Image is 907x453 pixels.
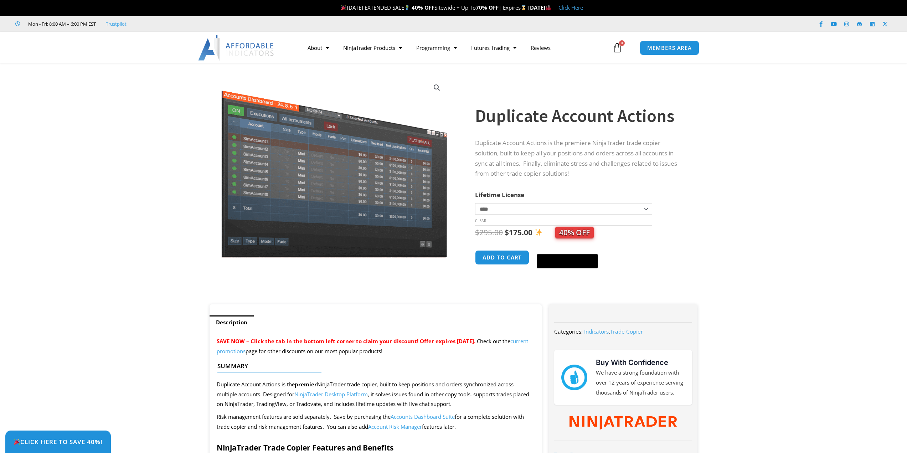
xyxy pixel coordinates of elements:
[521,5,526,10] img: ⌛
[555,227,594,238] span: 40% OFF
[524,40,558,56] a: Reviews
[106,20,127,28] a: Trustpilot
[475,250,529,265] button: Add to cart
[596,357,685,368] h3: Buy With Confidence
[464,40,524,56] a: Futures Trading
[475,218,486,223] a: Clear options
[558,4,583,11] a: Click Here
[300,40,610,56] nav: Menu
[210,315,254,329] a: Description
[537,254,598,268] button: Buy with GPay
[295,381,317,388] strong: premier
[647,45,692,51] span: MEMBERS AREA
[570,416,677,430] img: NinjaTrader Wordmark color RGB | Affordable Indicators – NinjaTrader
[476,4,499,11] strong: 70% OFF
[596,368,685,398] p: We have a strong foundation with over 12 years of experience serving thousands of NinjaTrader users.
[339,4,528,11] span: [DATE] EXTENDED SALE Sitewide + Up To | Expires
[602,37,633,58] a: 0
[475,103,683,128] h1: Duplicate Account Actions
[561,365,587,390] img: mark thumbs good 43913 | Affordable Indicators – NinjaTrader
[336,40,409,56] a: NinjaTrader Products
[535,249,599,250] iframe: Secure express checkout frame
[26,20,96,28] span: Mon - Fri: 8:00 AM – 6:00 PM EST
[5,431,111,453] a: 🎉Click Here to save 40%!
[412,4,434,11] strong: 40% OFF
[528,4,551,11] strong: [DATE]
[368,423,422,430] a: Account Risk Manager
[535,228,542,236] img: ✨
[475,227,503,237] bdi: 295.00
[431,81,443,94] a: View full-screen image gallery
[217,362,529,370] h4: Summary
[14,439,20,445] img: 🎉
[217,336,535,356] p: Check out the page for other discounts on our most popular products!
[619,40,625,46] span: 0
[409,40,464,56] a: Programming
[584,328,609,335] a: Indicators
[546,5,551,10] img: 🏭
[404,5,410,10] img: 🏌️‍♂️
[475,227,479,237] span: $
[300,40,336,56] a: About
[475,138,683,179] p: Duplicate Account Actions is the premiere NinjaTrader trade copier solution, built to keep all yo...
[554,328,583,335] span: Categories:
[391,413,455,420] a: Accounts Dashboard Suite
[341,5,346,10] img: 🎉
[217,381,529,408] span: Duplicate Account Actions is the NinjaTrader trade copier, built to keep positions and orders syn...
[217,412,535,432] p: Risk management features are sold separately. Save by purchasing the for a complete solution with...
[610,328,643,335] a: Trade Copier
[14,439,103,445] span: Click Here to save 40%!
[475,191,524,199] label: Lifetime License
[640,41,699,55] a: MEMBERS AREA
[584,328,643,335] span: ,
[505,227,532,237] bdi: 175.00
[505,227,509,237] span: $
[294,391,368,398] a: NinjaTrader Desktop Platform
[198,35,275,61] img: LogoAI | Affordable Indicators – NinjaTrader
[220,76,449,258] img: Screenshot 2024-08-26 15414455555
[217,338,475,345] span: SAVE NOW – Click the tab in the bottom left corner to claim your discount! Offer expires [DATE].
